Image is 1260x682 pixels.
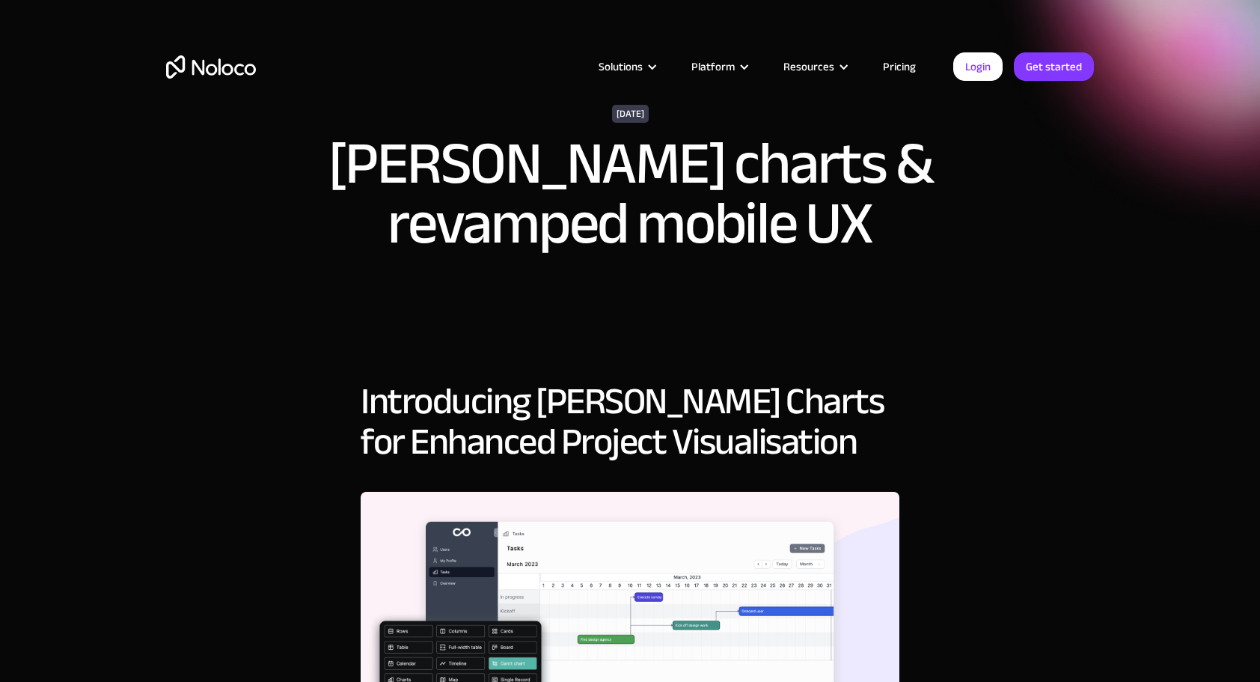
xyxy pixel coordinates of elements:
div: Platform [673,57,765,76]
div: Solutions [599,57,643,76]
a: Login [953,52,1003,81]
div: Platform [691,57,735,76]
a: home [166,55,256,79]
a: Get started [1014,52,1094,81]
h1: [PERSON_NAME] charts & revamped mobile UX [245,134,1015,254]
a: Pricing [864,57,935,76]
div: Resources [783,57,834,76]
div: Solutions [580,57,673,76]
h2: Introducing [PERSON_NAME] Charts for Enhanced Project Visualisation [361,381,899,462]
div: Resources [765,57,864,76]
